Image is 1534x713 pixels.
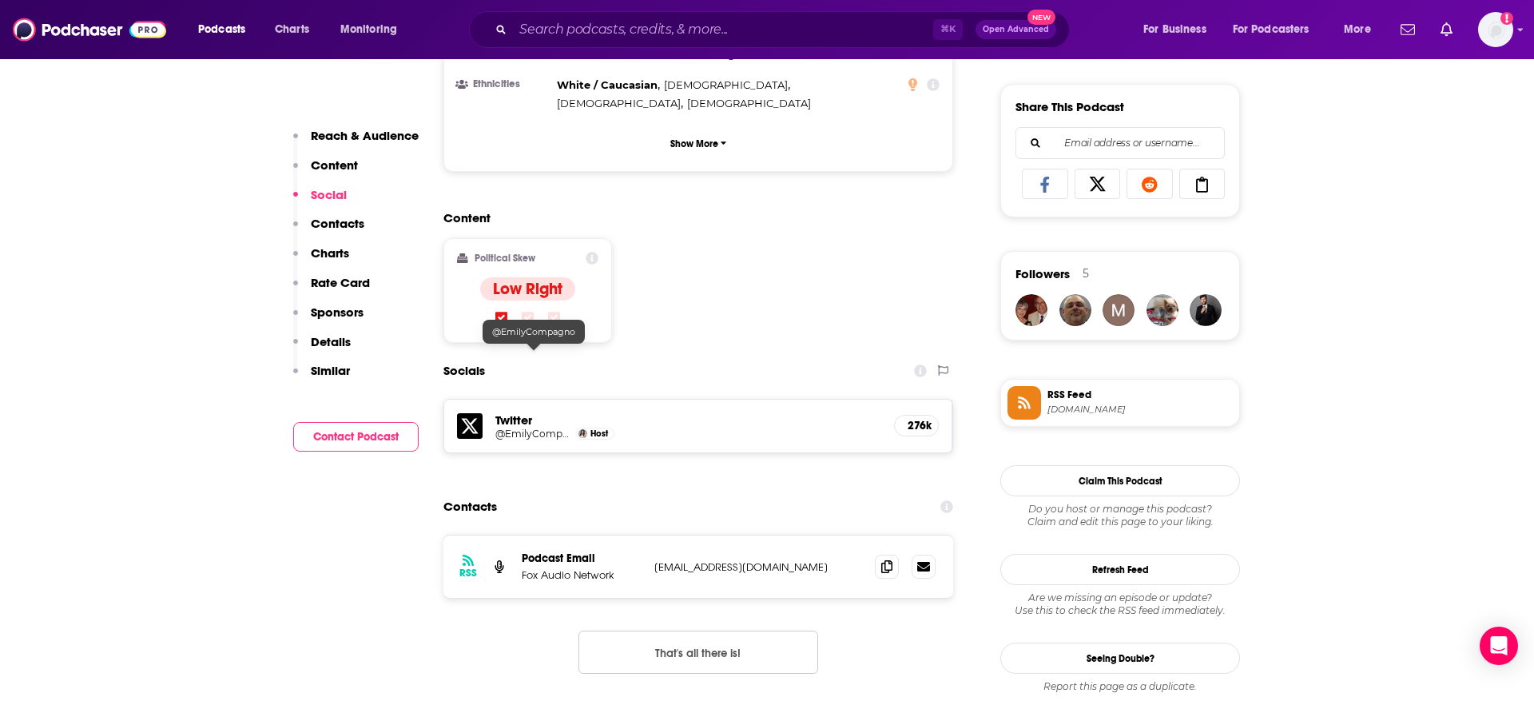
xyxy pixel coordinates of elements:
h5: 276k [908,419,925,432]
span: Open Advanced [983,26,1049,34]
a: Share on Facebook [1022,169,1068,199]
span: [DEMOGRAPHIC_DATA] [664,78,788,91]
img: User Profile [1478,12,1513,47]
button: open menu [1222,17,1333,42]
button: Nothing here. [578,631,818,674]
span: For Business [1143,18,1206,41]
h2: Content [443,210,940,225]
img: mddolgow [1059,294,1091,326]
span: [DEMOGRAPHIC_DATA] [687,97,811,110]
button: open menu [1132,17,1226,42]
button: open menu [1333,17,1391,42]
span: Authors/Writers [610,47,692,60]
img: Hurricanes2001 [1147,294,1178,326]
h2: Contacts [443,492,497,522]
a: RSS Feed[DOMAIN_NAME] [1007,386,1233,420]
button: Rate Card [293,275,370,305]
button: Open AdvancedNew [976,20,1056,39]
button: Show profile menu [1478,12,1513,47]
h3: RSS [459,567,477,580]
span: Logged in as megcassidy [1478,12,1513,47]
div: Claim and edit this page to your liking. [1000,503,1240,528]
button: Charts [293,245,349,275]
span: New [1027,10,1056,25]
p: Show More [670,138,718,149]
span: , [557,76,660,94]
button: Show More [457,129,940,158]
p: [EMAIL_ADDRESS][DOMAIN_NAME] [654,560,862,574]
p: Reach & Audience [311,128,419,143]
a: Charts [264,17,319,42]
button: Contacts [293,216,364,245]
div: Open Intercom Messenger [1480,627,1518,665]
input: Email address or username... [1029,128,1211,158]
button: Claim This Podcast [1000,465,1240,496]
input: Search podcasts, credits, & more... [513,17,933,42]
img: saverette [1015,294,1047,326]
img: maryjacrn [1103,294,1135,326]
a: Share on Reddit [1127,169,1173,199]
p: Similar [311,363,350,378]
h3: Share This Podcast [1015,99,1124,114]
a: Seeing Double? [1000,643,1240,674]
img: JohirMia [1190,294,1222,326]
a: Show notifications dropdown [1394,16,1421,43]
h2: Socials [443,356,485,386]
span: White / Caucasian [557,78,658,91]
span: , [557,94,683,113]
button: Sponsors [293,305,364,334]
p: Content [311,157,358,173]
button: Details [293,334,351,364]
span: Charts [275,18,309,41]
svg: Add a profile image [1500,12,1513,25]
button: Contact Podcast [293,422,419,452]
p: Details [311,334,351,349]
img: Emily Compagno [578,429,587,438]
p: Fox Audio Network [522,568,642,582]
div: Are we missing an episode or update? Use this to check the RSS feed immediately. [1000,592,1240,617]
h5: Twitter [495,412,881,428]
p: Social [311,187,347,202]
span: For Podcasters [1233,18,1309,41]
span: [DEMOGRAPHIC_DATA] [557,97,681,110]
h4: Low Right [493,279,562,299]
a: @EmilyCompagno [495,428,572,440]
button: Reach & Audience [293,128,419,157]
div: Search podcasts, credits, & more... [484,11,1085,48]
div: Search followers [1015,127,1225,159]
div: @EmilyCompagno [483,320,585,344]
div: 5 [1083,266,1089,281]
span: ⌘ K [933,19,963,40]
p: Sponsors [311,305,364,320]
span: Do you host or manage this podcast? [1000,503,1240,516]
h2: Political Skew [475,253,535,264]
button: Refresh Feed [1000,554,1240,585]
span: Directors [557,47,604,60]
span: Followers [1015,266,1070,281]
span: Podcasts [198,18,245,41]
h3: Ethnicities [457,79,550,90]
p: Rate Card [311,275,370,290]
a: Copy Link [1179,169,1226,199]
span: More [1344,18,1371,41]
button: Content [293,157,358,187]
span: , [664,76,790,94]
span: Host [590,428,608,439]
p: Podcast Email [522,552,642,565]
span: feeds.megaphone.fm [1047,404,1233,416]
span: Managers [698,47,750,60]
a: Show notifications dropdown [1434,16,1459,43]
a: Share on X/Twitter [1075,169,1121,199]
button: Social [293,187,347,217]
span: Monitoring [340,18,397,41]
p: Charts [311,245,349,261]
button: open menu [329,17,418,42]
img: Podchaser - Follow, Share and Rate Podcasts [13,14,166,45]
